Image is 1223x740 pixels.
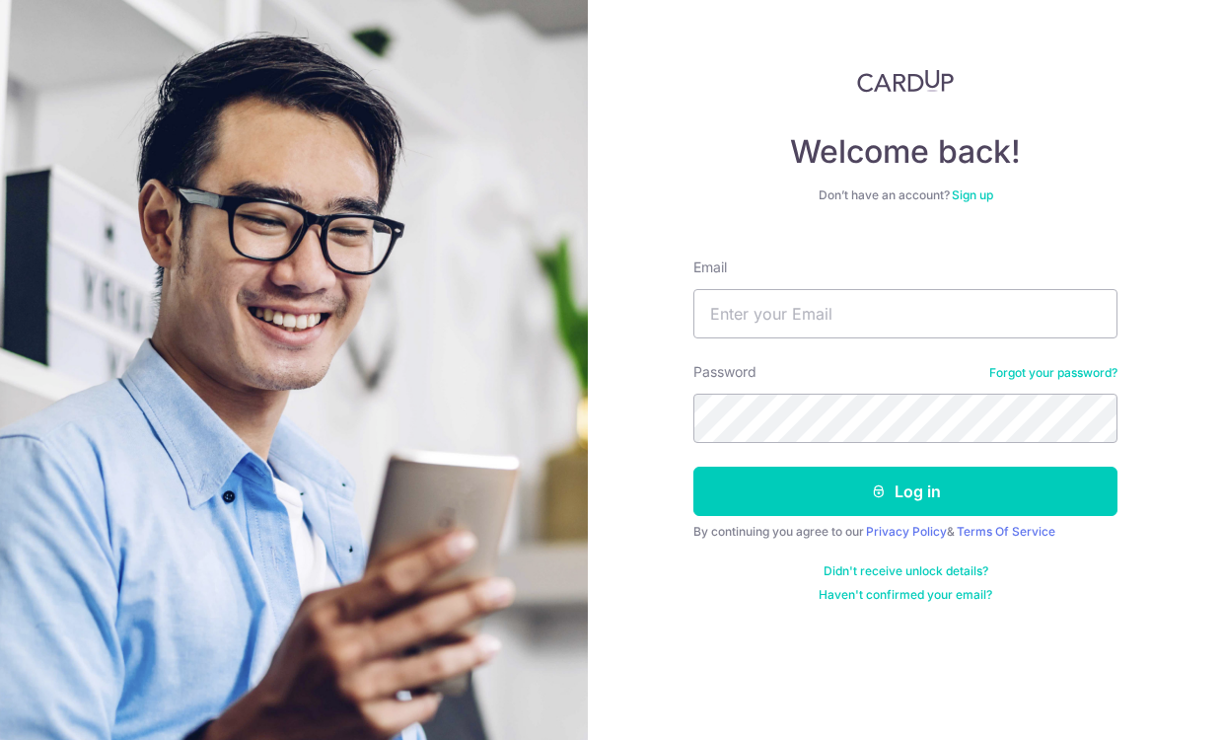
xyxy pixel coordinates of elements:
[693,289,1117,338] input: Enter your Email
[693,258,727,277] label: Email
[824,563,988,579] a: Didn't receive unlock details?
[693,132,1117,172] h4: Welcome back!
[952,187,993,202] a: Sign up
[693,187,1117,203] div: Don’t have an account?
[957,524,1055,539] a: Terms Of Service
[989,365,1117,381] a: Forgot your password?
[857,69,954,93] img: CardUp Logo
[693,524,1117,540] div: By continuing you agree to our &
[866,524,947,539] a: Privacy Policy
[819,587,992,603] a: Haven't confirmed your email?
[693,362,756,382] label: Password
[693,467,1117,516] button: Log in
